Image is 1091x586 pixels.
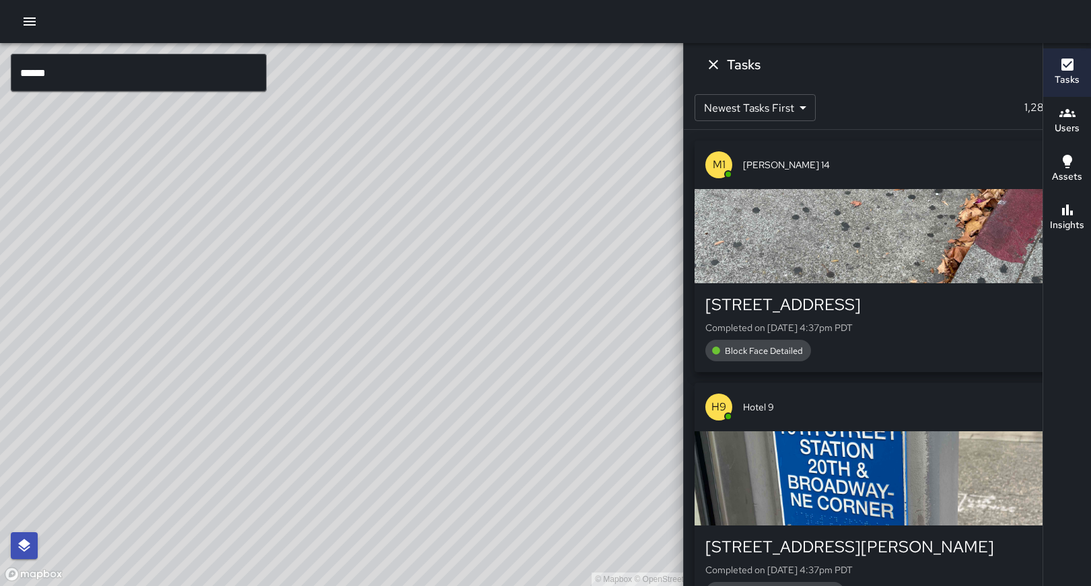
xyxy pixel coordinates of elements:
p: Completed on [DATE] 4:37pm PDT [705,563,1069,577]
span: [PERSON_NAME] 14 [743,158,1069,172]
h6: Users [1055,121,1080,136]
h6: Tasks [727,54,761,75]
span: Block Face Detailed [717,345,811,357]
h6: Assets [1052,170,1082,184]
h6: Insights [1050,218,1084,233]
span: Hotel 9 [743,400,1069,414]
button: Users [1043,97,1091,145]
button: Dismiss [700,51,727,78]
p: H9 [711,399,726,415]
button: Tasks [1043,48,1091,97]
div: Newest Tasks First [695,94,816,121]
p: 1,282 tasks [1019,100,1080,116]
button: M1[PERSON_NAME] 14[STREET_ADDRESS]Completed on [DATE] 4:37pm PDTBlock Face Detailed [695,141,1080,372]
div: [STREET_ADDRESS][PERSON_NAME] [705,536,1069,558]
p: Completed on [DATE] 4:37pm PDT [705,321,1069,334]
h6: Tasks [1055,73,1080,87]
p: M1 [713,157,726,173]
div: [STREET_ADDRESS] [705,294,1069,316]
button: Assets [1043,145,1091,194]
button: Insights [1043,194,1091,242]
